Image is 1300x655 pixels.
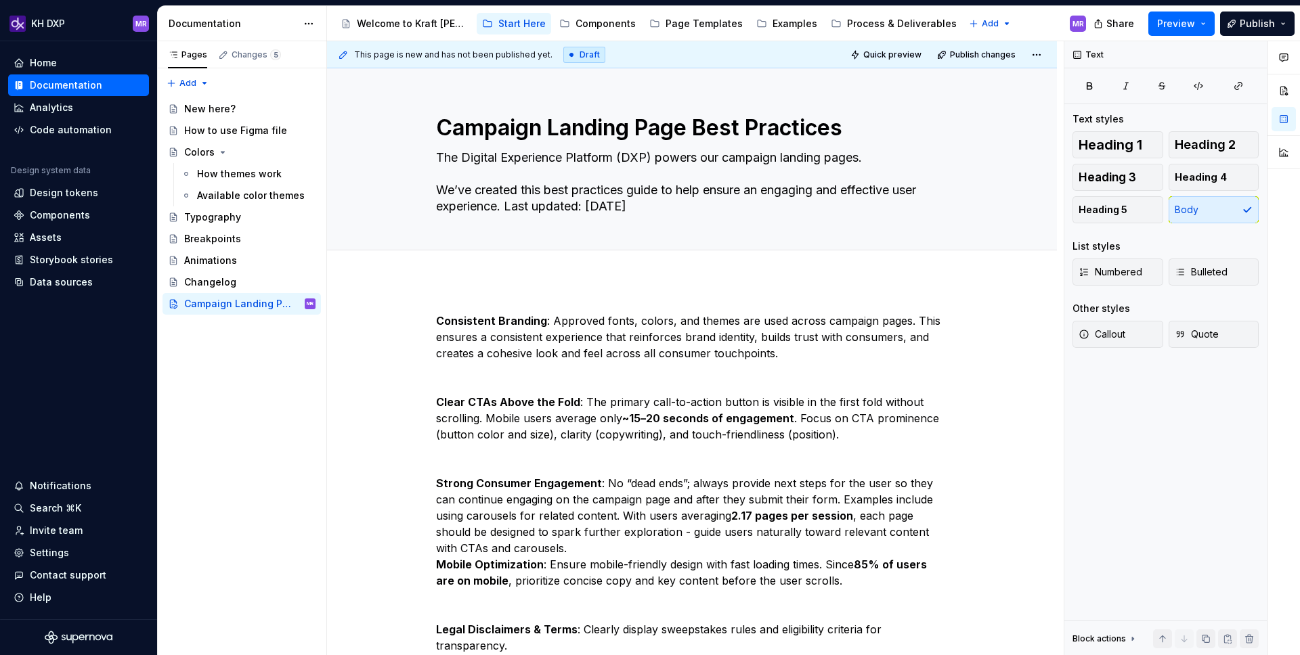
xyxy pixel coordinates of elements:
[846,45,928,64] button: Quick preview
[162,293,321,315] a: Campaign Landing Page Best PracticesMR
[1169,131,1259,158] button: Heading 2
[8,204,149,226] a: Components
[30,101,73,114] div: Analytics
[8,271,149,293] a: Data sources
[436,558,544,571] strong: Mobile Optimization
[1169,258,1259,286] button: Bulleted
[1157,17,1195,30] span: Preview
[950,49,1016,60] span: Publish changes
[576,17,636,30] div: Components
[982,18,999,29] span: Add
[162,98,321,315] div: Page tree
[773,17,817,30] div: Examples
[1072,164,1163,191] button: Heading 3
[8,227,149,248] a: Assets
[1079,171,1136,184] span: Heading 3
[169,17,297,30] div: Documentation
[8,97,149,118] a: Analytics
[8,542,149,564] a: Settings
[1072,112,1124,126] div: Text styles
[162,120,321,141] a: How to use Figma file
[8,249,149,271] a: Storybook stories
[45,631,112,644] svg: Supernova Logo
[580,49,600,60] span: Draft
[1169,164,1259,191] button: Heading 4
[8,497,149,519] button: Search ⌘K
[436,314,547,327] strong: Consistent Branding
[863,49,922,60] span: Quick preview
[1169,321,1259,348] button: Quote
[1175,327,1219,341] span: Quote
[162,74,213,93] button: Add
[184,210,241,224] div: Typography
[436,395,580,409] strong: Clear CTAs Above the Fold
[11,165,91,176] div: Design system data
[731,509,853,522] strong: 2.17 pages per session
[30,56,57,70] div: Home
[184,232,241,246] div: Breakpoints
[8,475,149,497] button: Notifications
[184,102,236,116] div: New here?
[30,524,83,537] div: Invite team
[197,167,282,181] div: How themes work
[30,186,98,200] div: Design tokens
[184,124,287,137] div: How to use Figma file
[554,13,641,35] a: Components
[30,501,81,515] div: Search ⌘K
[357,17,469,30] div: Welcome to Kraft [PERSON_NAME]
[433,147,945,217] textarea: The Digital Experience Platform (DXP) powers our campaign landing pages. We’ve created this best ...
[354,49,552,60] span: This page is new and has not been published yet.
[30,231,62,244] div: Assets
[30,479,91,493] div: Notifications
[135,18,147,29] div: MR
[162,98,321,120] a: New here?
[30,568,106,582] div: Contact support
[1175,138,1236,152] span: Heading 2
[8,564,149,586] button: Contact support
[184,275,236,289] div: Changelog
[1175,171,1227,184] span: Heading 4
[1079,203,1127,217] span: Heading 5
[751,13,823,35] a: Examples
[1072,321,1163,348] button: Callout
[335,10,962,37] div: Page tree
[1079,327,1125,341] span: Callout
[8,74,149,96] a: Documentation
[1072,629,1138,648] div: Block actions
[162,206,321,228] a: Typography
[31,17,65,30] div: KH DXP
[1220,12,1295,36] button: Publish
[30,78,102,92] div: Documentation
[1072,302,1130,315] div: Other styles
[1072,196,1163,223] button: Heading 5
[184,145,215,159] div: Colors
[1072,258,1163,286] button: Numbered
[825,13,962,35] a: Process & Deliverables
[270,49,281,60] span: 5
[30,208,90,222] div: Components
[162,141,321,163] a: Colors
[644,13,748,35] a: Page Templates
[622,411,794,425] strong: ~15–20 seconds of engagement
[933,45,1022,64] button: Publish changes
[1087,12,1143,36] button: Share
[8,520,149,541] a: Invite team
[8,119,149,141] a: Code automation
[232,49,281,60] div: Changes
[9,16,26,32] img: 0784b2da-6f85-42e6-8793-4468946223dc.png
[30,253,113,267] div: Storybook stories
[1079,265,1142,279] span: Numbered
[335,13,474,35] a: Welcome to Kraft [PERSON_NAME]
[436,476,602,490] strong: Strong Consumer Engagement
[184,254,237,267] div: Animations
[162,250,321,271] a: Animations
[3,9,154,38] button: KH DXPMR
[1072,131,1163,158] button: Heading 1
[1175,265,1228,279] span: Bulleted
[1072,633,1126,644] div: Block actions
[184,297,296,311] div: Campaign Landing Page Best Practices
[1240,17,1275,30] span: Publish
[30,275,93,289] div: Data sources
[1072,18,1084,29] div: MR
[1148,12,1215,36] button: Preview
